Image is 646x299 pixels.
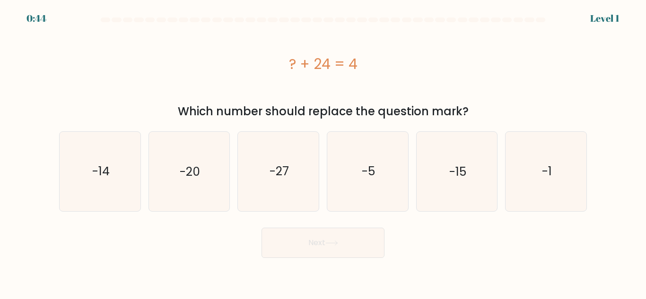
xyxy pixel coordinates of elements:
text: -20 [180,163,200,179]
div: Level 1 [590,11,620,26]
text: -5 [362,163,375,179]
text: -15 [449,163,466,179]
div: ? + 24 = 4 [59,53,587,75]
div: Which number should replace the question mark? [65,103,581,120]
text: -14 [92,163,109,179]
text: -27 [270,163,289,179]
text: -1 [542,163,552,179]
div: 0:44 [26,11,46,26]
button: Next [262,228,384,258]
